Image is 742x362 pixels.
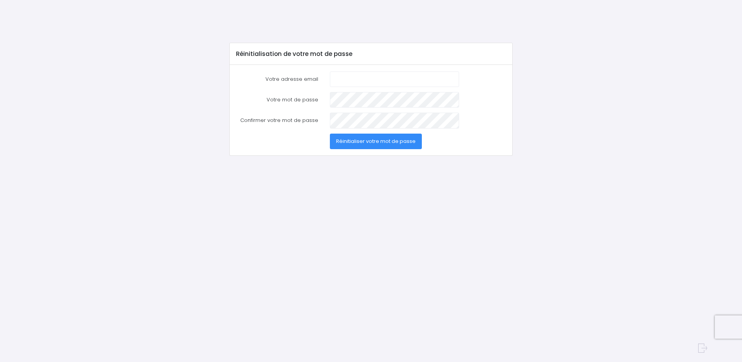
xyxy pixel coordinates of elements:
span: Réinitialiser votre mot de passe [336,137,416,145]
button: Réinitialiser votre mot de passe [330,134,422,149]
label: Confirmer votre mot de passe [230,113,324,128]
label: Votre adresse email [230,71,324,87]
label: Votre mot de passe [230,92,324,108]
div: Réinitialisation de votre mot de passe [230,43,512,65]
